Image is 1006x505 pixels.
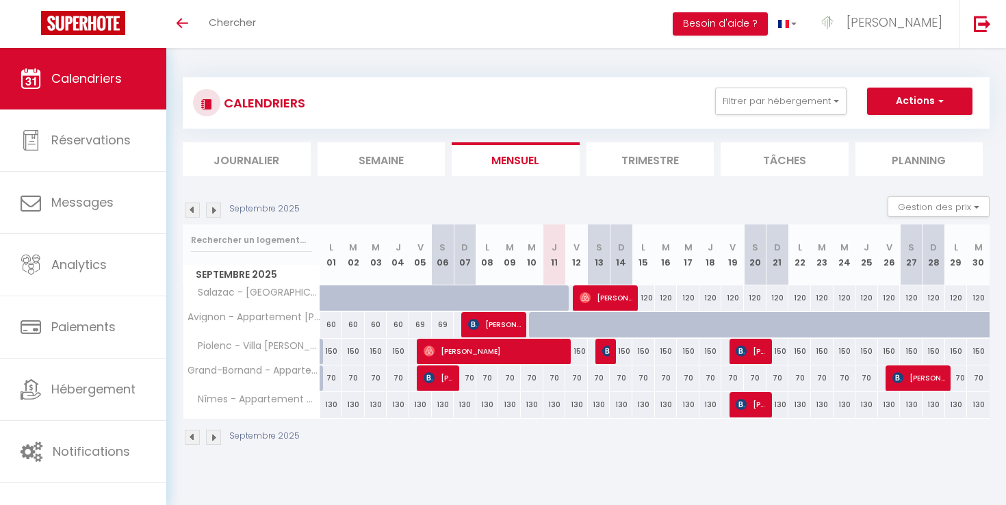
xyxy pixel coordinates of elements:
div: 150 [632,339,655,364]
abbr: L [954,241,958,254]
div: 70 [588,365,610,391]
div: 120 [878,285,901,311]
div: 70 [834,365,856,391]
th: 07 [454,224,476,285]
div: 120 [632,285,655,311]
abbr: S [752,241,758,254]
span: Paiements [51,318,116,335]
div: 70 [945,365,968,391]
div: 150 [923,339,945,364]
div: 70 [788,365,811,391]
div: 120 [655,285,678,311]
div: 130 [543,392,566,417]
th: 19 [721,224,744,285]
div: 70 [543,365,566,391]
th: 12 [565,224,588,285]
img: Super Booking [41,11,125,35]
th: 09 [498,224,521,285]
div: 70 [855,365,878,391]
div: 130 [409,392,432,417]
abbr: M [662,241,670,254]
div: 70 [521,365,543,391]
span: [PERSON_NAME] [424,338,567,364]
div: 130 [967,392,990,417]
div: 150 [855,339,878,364]
div: 70 [967,365,990,391]
div: 130 [878,392,901,417]
div: 150 [320,339,343,364]
div: 150 [967,339,990,364]
div: 120 [945,285,968,311]
abbr: J [396,241,401,254]
li: Tâches [721,142,849,176]
button: Actions [867,88,972,115]
span: [PERSON_NAME] [736,338,766,364]
div: 69 [409,312,432,337]
div: 150 [365,339,387,364]
th: 11 [543,224,566,285]
div: 120 [788,285,811,311]
div: 120 [721,285,744,311]
div: 70 [766,365,789,391]
th: 23 [811,224,834,285]
div: 130 [699,392,722,417]
div: 70 [744,365,766,391]
abbr: D [461,241,468,254]
div: 70 [565,365,588,391]
th: 21 [766,224,789,285]
span: Messages [51,194,114,211]
li: Planning [855,142,983,176]
th: 29 [945,224,968,285]
div: 70 [677,365,699,391]
iframe: Chat [948,443,996,495]
span: [PERSON_NAME] [468,311,521,337]
h3: CALENDRIERS [220,88,305,118]
abbr: M [528,241,536,254]
button: Filtrer par hébergement [715,88,847,115]
div: 70 [655,365,678,391]
abbr: M [840,241,849,254]
li: Trimestre [586,142,714,176]
abbr: L [798,241,802,254]
abbr: J [552,241,557,254]
li: Mensuel [452,142,580,176]
div: 70 [721,365,744,391]
th: 18 [699,224,722,285]
div: 70 [610,365,632,391]
div: 60 [342,312,365,337]
span: [PERSON_NAME] [424,365,454,391]
div: 70 [632,365,655,391]
div: 130 [498,392,521,417]
div: 130 [855,392,878,417]
div: 130 [610,392,632,417]
th: 15 [632,224,655,285]
abbr: S [908,241,914,254]
abbr: J [708,241,713,254]
div: 120 [811,285,834,311]
div: 70 [387,365,409,391]
div: 130 [834,392,856,417]
div: 130 [945,392,968,417]
div: 130 [766,392,789,417]
div: 130 [387,392,409,417]
span: Hébergement [51,380,136,398]
div: 120 [677,285,699,311]
th: 24 [834,224,856,285]
div: 70 [454,365,476,391]
th: 26 [878,224,901,285]
span: Grand-Bornand - Appartement Falgari [185,365,322,376]
div: 150 [342,339,365,364]
th: 20 [744,224,766,285]
div: 130 [677,392,699,417]
abbr: V [886,241,892,254]
th: 28 [923,224,945,285]
div: 150 [878,339,901,364]
div: 130 [342,392,365,417]
div: 60 [365,312,387,337]
abbr: V [573,241,580,254]
abbr: M [372,241,380,254]
span: Réservations [51,131,131,148]
div: 70 [365,365,387,391]
abbr: M [684,241,693,254]
div: 60 [320,312,343,337]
